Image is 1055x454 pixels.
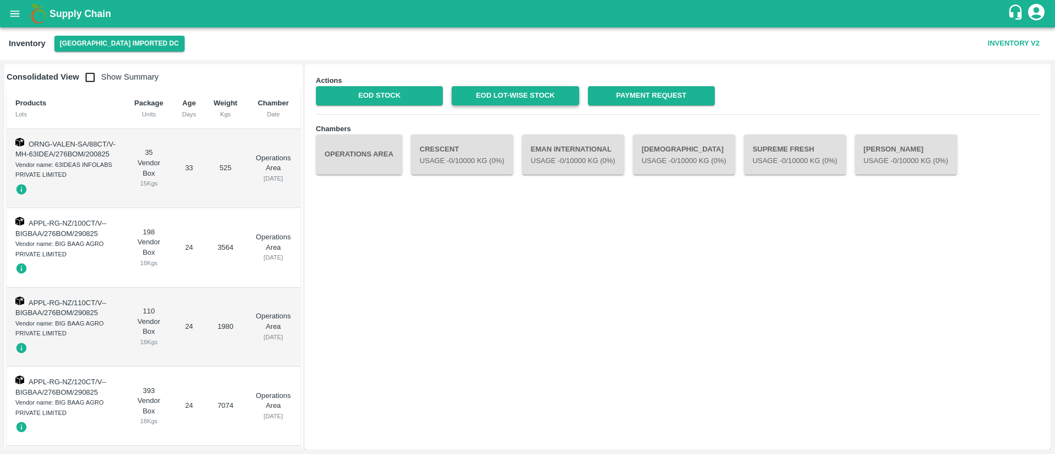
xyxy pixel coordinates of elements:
[588,86,715,105] a: Payment Request
[133,258,164,268] div: 18 Kgs
[7,72,79,81] b: Consolidated View
[15,378,107,396] span: APPL-RG-NZ/120CT/V--BIGBAA/276BOM/290825
[255,253,292,262] div: [DATE]
[218,322,234,330] span: 1980
[15,140,115,159] span: ORNG-VALEN-SA/88CT/V-MH-63IDEA/276BOM/200825
[316,76,342,85] b: Actions
[173,129,204,208] td: 33
[220,164,232,172] span: 525
[214,99,237,107] b: Weight
[255,153,292,173] p: Operations Area
[79,72,159,81] span: Show Summary
[633,134,735,174] button: [DEMOGRAPHIC_DATA]Usage -0/10000 Kg (0%)
[255,391,292,411] p: Operations Area
[182,99,196,107] b: Age
[984,34,1044,53] button: Inventory V2
[133,148,164,188] div: 35 Vendor Box
[9,39,46,48] b: Inventory
[744,134,846,174] button: Supreme FreshUsage -0/10000 Kg (0%)
[642,156,726,166] p: Usage - 0 /10000 Kg (0%)
[1007,4,1026,24] div: customer-support
[173,367,204,446] td: 24
[54,36,185,52] button: Select DC
[316,134,402,174] button: Operations Area
[15,99,46,107] b: Products
[218,401,234,410] span: 7074
[133,178,164,188] div: 15 Kgs
[133,109,164,119] div: Units
[255,411,292,421] div: [DATE]
[27,3,49,25] img: logo
[15,397,115,418] div: Vendor name: BIG BAAG AGRO PRIVATE LIMITED
[15,296,24,305] img: box
[173,288,204,367] td: 24
[316,125,351,133] b: Chambers
[255,332,292,342] div: [DATE]
[135,99,164,107] b: Package
[15,239,115,259] div: Vendor name: BIG BAAG AGRO PRIVATE LIMITED
[15,318,115,339] div: Vendor name: BIG BAAG AGRO PRIVATE LIMITED
[15,299,107,317] span: APPL-RG-NZ/110CT/V--BIGBAA/276BOM/290825
[133,337,164,347] div: 18 Kgs
[173,208,204,287] td: 24
[214,109,237,119] div: Kgs
[316,86,443,105] a: EOD Stock
[255,232,292,253] p: Operations Area
[133,416,164,426] div: 18 Kgs
[49,6,1007,21] a: Supply Chain
[753,156,837,166] p: Usage - 0 /10000 Kg (0%)
[1026,2,1046,25] div: account of current user
[420,156,504,166] p: Usage - 0 /10000 Kg (0%)
[452,86,579,105] a: EOD Lot-wise Stock
[15,219,107,238] span: APPL-RG-NZ/100CT/V--BIGBAA/276BOM/290825
[15,138,24,147] img: box
[255,173,292,183] div: [DATE]
[15,375,24,384] img: box
[255,109,292,119] div: Date
[15,217,24,226] img: box
[133,227,164,268] div: 198 Vendor Box
[864,156,948,166] p: Usage - 0 /10000 Kg (0%)
[182,109,196,119] div: Days
[411,134,513,174] button: CrescentUsage -0/10000 Kg (0%)
[133,386,164,427] div: 393 Vendor Box
[15,109,115,119] div: Lots
[258,99,288,107] b: Chamber
[255,311,292,332] p: Operations Area
[522,134,624,174] button: Eman internationalUsage -0/10000 Kg (0%)
[49,8,111,19] b: Supply Chain
[531,156,615,166] p: Usage - 0 /10000 Kg (0%)
[855,134,957,174] button: [PERSON_NAME]Usage -0/10000 Kg (0%)
[218,243,234,251] span: 3564
[2,1,27,26] button: open drawer
[15,160,115,180] div: Vendor name: 63IDEAS INFOLABS PRIVATE LIMITED
[133,306,164,347] div: 110 Vendor Box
